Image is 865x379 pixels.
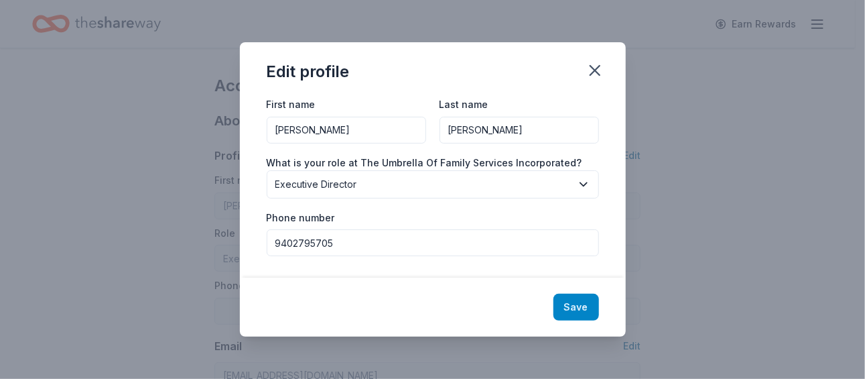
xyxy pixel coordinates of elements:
[267,211,335,225] label: Phone number
[267,98,316,111] label: First name
[267,156,582,170] label: What is your role at The Umbrella Of Family Services Incorporated?
[267,170,599,199] button: Executive Director
[553,294,599,321] button: Save
[440,98,488,111] label: Last name
[275,176,572,193] span: Executive Director
[267,61,350,83] div: Edit profile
